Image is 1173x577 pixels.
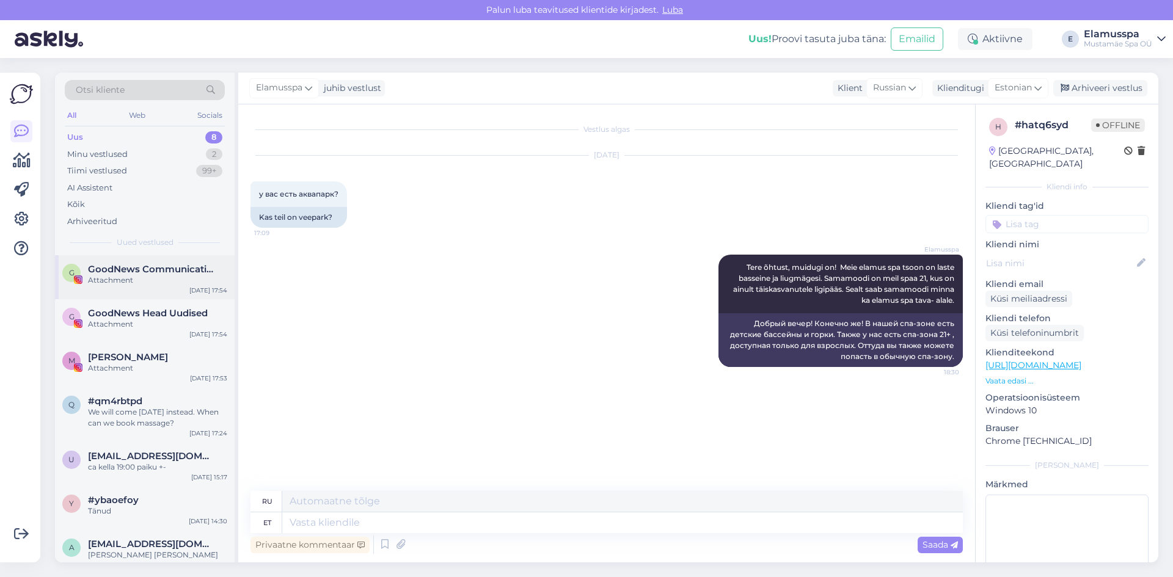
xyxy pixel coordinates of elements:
div: E [1062,31,1079,48]
p: Kliendi nimi [985,238,1149,251]
div: 8 [205,131,222,143]
div: Aktiivne [958,28,1032,50]
div: [DATE] 17:54 [189,286,227,295]
div: Добрый вечер! Конечно же! В нашей спа-зоне есть детские бассейны и горки. Также у нас есть спа-зо... [718,313,963,367]
div: Mustamäe Spa OÜ [1084,39,1152,49]
a: ElamusspaMustamäe Spa OÜ [1084,29,1166,49]
div: [DATE] 17:53 [190,374,227,383]
div: Attachment [88,275,227,286]
p: Vaata edasi ... [985,376,1149,386]
p: Kliendi tag'id [985,200,1149,212]
div: ca kella 19:00 paiku +- [88,462,227,473]
div: Kas teil on veepark? [250,207,347,228]
span: GoodNews Head Uudised [88,308,208,319]
div: et [263,512,271,533]
div: Kõik [67,198,85,211]
span: Luba [659,4,687,15]
span: Monika Kuzmina [88,352,168,363]
span: q [68,400,75,409]
div: Elamusspa [1084,29,1152,39]
span: #ybaoefoy [88,495,139,506]
div: Uus [67,131,83,143]
div: juhib vestlust [319,82,381,95]
span: Tere õhtust, muidugi on! Meie elamus spa tsoon on laste basseine ja liugmägesi. Samamoodi on meil... [733,263,956,305]
p: Brauser [985,422,1149,435]
div: Attachment [88,319,227,330]
span: Uued vestlused [117,237,174,248]
p: Operatsioonisüsteem [985,391,1149,404]
p: Kliendi telefon [985,312,1149,325]
div: AI Assistent [67,182,112,194]
span: #qm4rbtpd [88,396,142,407]
span: h [995,122,1001,131]
a: [URL][DOMAIN_NAME] [985,360,1081,371]
div: Kliendi info [985,181,1149,192]
span: uporigin@gmail.com [88,451,215,462]
div: Minu vestlused [67,148,128,161]
div: Privaatne kommentaar [250,537,370,553]
div: [PERSON_NAME] [985,460,1149,471]
span: Elamusspa [256,81,302,95]
span: Saada [923,539,958,550]
div: We will come [DATE] instead. When can we book massage? [88,407,227,429]
p: Klienditeekond [985,346,1149,359]
div: [DATE] 15:17 [191,473,227,482]
div: [GEOGRAPHIC_DATA], [GEOGRAPHIC_DATA] [989,145,1124,170]
div: ru [262,491,272,512]
p: Märkmed [985,478,1149,491]
span: G [69,268,75,277]
p: Chrome [TECHNICAL_ID] [985,435,1149,448]
span: M [68,356,75,365]
span: Offline [1091,118,1145,132]
b: Uus! [748,33,772,45]
span: Elamusspa [913,245,959,254]
div: [DATE] 17:54 [189,330,227,339]
div: Tiimi vestlused [67,165,127,177]
span: Estonian [995,81,1032,95]
div: Arhiveeri vestlus [1053,80,1147,96]
span: a [69,543,75,552]
span: arne.sildnik@gmail.com [88,539,215,550]
div: Proovi tasuta juba täna: [748,32,886,46]
div: [DATE] 17:24 [189,429,227,438]
div: Küsi telefoninumbrit [985,325,1084,341]
button: Emailid [891,27,943,51]
div: Web [126,107,148,123]
div: All [65,107,79,123]
div: Tänud [88,506,227,517]
input: Lisa nimi [986,256,1135,270]
div: Socials [195,107,225,123]
span: 18:30 [913,368,959,377]
img: Askly Logo [10,82,33,106]
span: Russian [873,81,906,95]
span: u [68,455,75,464]
div: 2 [206,148,222,161]
span: у вас есть аквапарк? [259,189,338,198]
span: y [69,499,74,508]
span: G [69,312,75,321]
p: Kliendi email [985,278,1149,291]
div: Klient [833,82,863,95]
div: Attachment [88,363,227,374]
div: # hatq6syd [1015,118,1091,132]
div: [DATE] 14:30 [189,517,227,526]
div: Vestlus algas [250,124,963,135]
div: Klienditugi [932,82,984,95]
input: Lisa tag [985,215,1149,233]
div: [DATE] [250,150,963,161]
span: Otsi kliente [76,84,125,96]
div: 99+ [196,165,222,177]
div: Arhiveeritud [67,216,117,228]
p: Windows 10 [985,404,1149,417]
span: GoodNews Communication [88,264,215,275]
div: Küsi meiliaadressi [985,291,1072,307]
div: [PERSON_NAME] [PERSON_NAME] leidub, võtame Teiega kohe ühendust. [88,550,227,572]
span: 17:09 [254,228,300,238]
